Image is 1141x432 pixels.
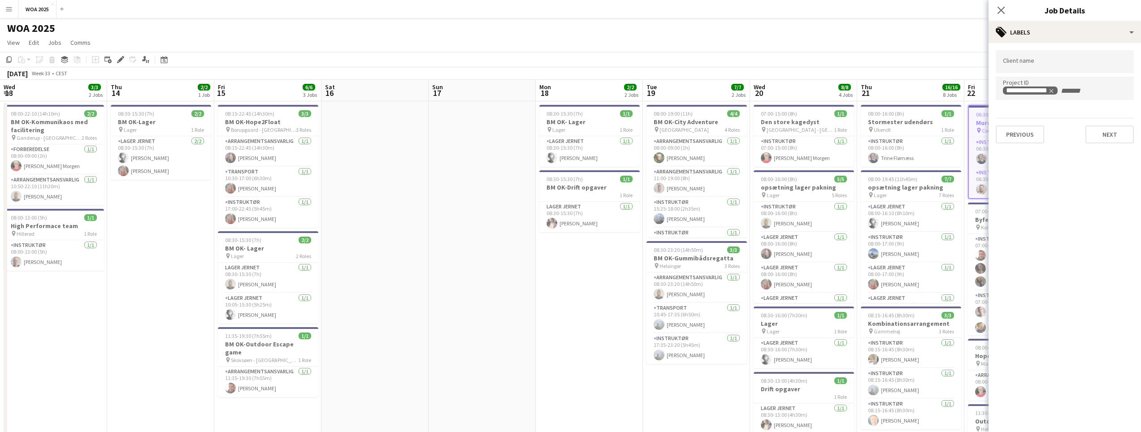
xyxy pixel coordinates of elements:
[839,91,853,98] div: 4 Jobs
[942,84,960,91] span: 16/16
[218,136,318,167] app-card-role: Arrangementsansvarlig1/108:15-22:45 (14h30m)[PERSON_NAME]
[18,0,56,18] button: WOA 2025
[834,377,847,384] span: 1/1
[646,241,747,364] app-job-card: 08:30-23:20 (14h50m)3/3BM OK-Gummibådsregatta Helsingør3 RolesArrangementsansvarlig1/108:30-23:20...
[943,91,960,98] div: 8 Jobs
[646,254,747,262] h3: BM OK-Gummibådsregatta
[939,192,954,199] span: 7 Roles
[754,183,854,191] h3: opsætning lager pakning
[303,84,315,91] span: 6/6
[968,339,1068,401] div: 08:00-21:00 (13h)1/1Hope2Float Marielyst - Falster1 RoleArrangementsansvarlig1/108:00-21:00 (13h)...
[539,170,640,232] app-job-card: 08:30-15:30 (7h)1/1BM OK-Drift opgaver1 RoleLager Jernet1/108:30-15:30 (7h)[PERSON_NAME]
[761,377,807,384] span: 08:30-13:00 (4h30m)
[861,170,961,303] app-job-card: 08:00-19:45 (11h45m)7/7opsætning lager pakning Lager7 RolesLager Jernet1/108:00-16:10 (8h10m)[PER...
[645,88,657,98] span: 19
[48,39,61,47] span: Jobs
[754,307,854,368] app-job-card: 08:30-16:00 (7h30m)1/1Lager Lager1 RoleLager Jernet1/108:30-16:00 (7h30m)[PERSON_NAME]
[874,192,887,199] span: Lager
[752,88,765,98] span: 20
[939,328,954,335] span: 3 Roles
[4,118,104,134] h3: BM OK-Kommunikaos med facilitering
[303,91,317,98] div: 3 Jobs
[727,110,740,117] span: 4/4
[84,214,97,221] span: 1/1
[754,170,854,303] app-job-card: 08:00-16:00 (8h)5/5opsætning lager pakning Lager5 RolesInstruktør1/108:00-16:00 (8h)[PERSON_NAME]...
[832,192,847,199] span: 5 Roles
[7,22,55,35] h1: WOA 2025
[646,333,747,364] app-card-role: Instruktør1/117:35-23:20 (5h45m)[PERSON_NAME]
[996,125,1044,143] button: Previous
[861,183,961,191] h3: opsætning lager pakning
[646,118,747,126] h3: BM OK-City Adventure
[1060,87,1098,95] input: + Label
[218,327,318,397] div: 11:35-19:30 (7h55m)1/1BM OK-Outdoor Escape game Skovsøen - [GEOGRAPHIC_DATA]1 RoleArrangementsans...
[1085,125,1134,143] button: Next
[975,344,1014,351] span: 08:00-21:00 (13h)
[431,88,443,98] span: 17
[538,88,551,98] span: 18
[624,84,637,91] span: 2/2
[620,126,633,133] span: 1 Role
[218,231,318,324] div: 08:30-15:30 (7h)2/2BM OK- Lager Lager2 RolesLager Jernet1/108:30-15:30 (7h)[PERSON_NAME]Lager Jer...
[861,232,961,263] app-card-role: Instruktør1/108:00-17:00 (9h)[PERSON_NAME]
[539,105,640,167] app-job-card: 08:30-15:30 (7h)1/1BM OK- Lager Lager1 RoleLager Jernet1/108:30-15:30 (7h)[PERSON_NAME]
[646,136,747,167] app-card-role: Arrangementsansvarlig1/108:00-09:00 (1h)[PERSON_NAME]
[868,176,917,182] span: 08:00-19:45 (11h45m)
[861,307,961,429] app-job-card: 08:15-16:45 (8h30m)3/3Kombinationsarrangement Gammelrøj3 RolesInstruktør1/108:15-16:45 (8h30m)[PE...
[754,232,854,263] app-card-role: Lager Jernet1/108:00-16:00 (8h)[PERSON_NAME]
[218,105,318,228] div: 08:15-22:45 (14h30m)3/3BM OK-Hope2Float Borupgaard - [GEOGRAPHIC_DATA]3 RolesArrangementsansvarli...
[218,340,318,356] h3: BM OK-Outdoor Escape game
[968,203,1068,335] app-job-card: 07:00-20:00 (13h)23/30Byfest Kolding18 RolesInstruktør3/307:00-20:00 (13h)[PERSON_NAME][PERSON_NA...
[1047,87,1054,94] delete-icon: Remove tag
[834,393,847,400] span: 1 Role
[625,91,638,98] div: 2 Jobs
[17,230,35,237] span: Hillerød
[84,230,97,237] span: 1 Role
[861,368,961,399] app-card-role: Instruktør1/108:15-16:45 (8h30m)[PERSON_NAME]
[198,91,210,98] div: 1 Job
[111,105,211,180] app-job-card: 08:30-15:30 (7h)2/2BM OK-Lager Lager1 RoleLager Jernet2/208:30-15:30 (7h)[PERSON_NAME][PERSON_NAME]
[646,228,747,258] app-card-role: Instruktør1/115:25-18:00 (2h35m)
[620,192,633,199] span: 1 Role
[874,126,891,133] span: Ukendt
[432,83,443,91] span: Sun
[646,105,747,238] app-job-card: 08:00-19:00 (11h)4/4BM OK-City Adventure [GEOGRAPHIC_DATA]4 RolesArrangementsansvarlig1/108:00-09...
[754,105,854,167] app-job-card: 07:00-15:00 (8h)1/1Den store kagedyst [GEOGRAPHIC_DATA] - [GEOGRAPHIC_DATA]1 RoleInstruktør1/107:...
[299,237,311,243] span: 2/2
[968,234,1068,290] app-card-role: Instruktør3/307:00-20:00 (13h)[PERSON_NAME][PERSON_NAME][PERSON_NAME]
[4,105,104,205] app-job-card: 08:00-22:10 (14h10m)2/2BM OK-Kommunikaos med facilitering Ganderup - [GEOGRAPHIC_DATA]2 RolesForb...
[861,399,961,429] app-card-role: Instruktør1/108:15-16:45 (8h30m)[PERSON_NAME]
[1003,58,1127,66] input: Type to search client labels...
[941,176,954,182] span: 7/7
[646,272,747,303] app-card-role: Arrangementsansvarlig1/108:30-23:20 (14h50m)[PERSON_NAME]
[868,312,915,319] span: 08:15-16:45 (8h30m)
[547,110,583,117] span: 08:30-15:30 (7h)
[4,209,104,271] div: 08:00-13:00 (5h)1/1High Performace team Hillerød1 RoleInstruktør1/108:00-13:00 (5h)[PERSON_NAME]
[968,216,1068,224] h3: Byfest
[861,136,961,167] app-card-role: Instruktør1/108:00-16:00 (8h)Trine Flørnæss
[861,202,961,232] app-card-role: Lager Jernet1/108:00-16:10 (8h10m)[PERSON_NAME]
[552,126,565,133] span: Lager
[296,126,311,133] span: 3 Roles
[754,293,854,324] app-card-role: Lager Jernet1/108:00-16:00 (8h)
[4,175,104,205] app-card-role: Arrangementsansvarlig1/110:50-22:10 (11h20m)[PERSON_NAME]
[968,83,975,91] span: Fri
[324,88,335,98] span: 16
[868,110,904,117] span: 08:00-16:00 (8h)
[4,144,104,175] app-card-role: Forberedelse1/108:00-09:00 (1h)[PERSON_NAME] Morgen
[968,417,1068,425] h3: Outdoor Escape Game
[968,290,1068,350] app-card-role: Instruktør3/307:00-20:00 (13h)[PERSON_NAME] Have [PERSON_NAME][PERSON_NAME]
[7,39,20,47] span: View
[761,110,797,117] span: 07:00-15:00 (8h)
[70,39,91,47] span: Comms
[217,88,225,98] span: 15
[29,39,39,47] span: Edit
[941,126,954,133] span: 1 Role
